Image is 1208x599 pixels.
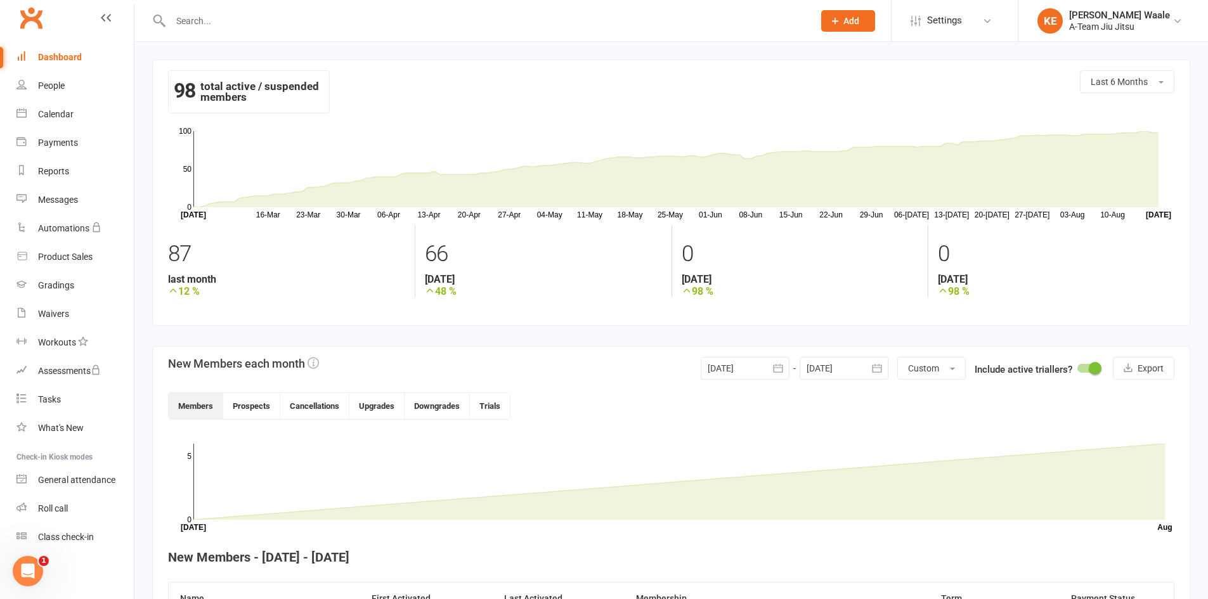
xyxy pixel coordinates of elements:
[1069,21,1170,32] div: A-Team Jiu Jitsu
[1037,8,1063,34] div: KE
[38,394,61,404] div: Tasks
[1080,70,1174,93] button: Last 6 Months
[16,385,134,414] a: Tasks
[425,273,661,285] strong: [DATE]
[16,243,134,271] a: Product Sales
[16,186,134,214] a: Messages
[38,309,69,319] div: Waivers
[38,475,115,485] div: General attendance
[167,12,805,30] input: Search...
[425,285,661,297] strong: 48 %
[16,494,134,523] a: Roll call
[38,532,94,542] div: Class check-in
[682,273,918,285] strong: [DATE]
[1113,357,1174,380] button: Export
[16,72,134,100] a: People
[470,393,510,419] button: Trials
[927,6,962,35] span: Settings
[38,81,65,91] div: People
[16,357,134,385] a: Assessments
[168,70,330,113] div: total active / suspended members
[168,235,405,273] div: 87
[16,328,134,357] a: Workouts
[38,109,74,119] div: Calendar
[38,52,82,62] div: Dashboard
[908,363,939,373] span: Custom
[16,214,134,243] a: Automations
[821,10,875,32] button: Add
[38,366,101,376] div: Assessments
[425,235,661,273] div: 66
[168,273,405,285] strong: last month
[938,273,1174,285] strong: [DATE]
[1069,10,1170,21] div: [PERSON_NAME] Waale
[168,357,319,370] h3: New Members each month
[38,423,84,433] div: What's New
[168,550,1174,564] h4: New Members - [DATE] - [DATE]
[16,414,134,442] a: What's New
[169,393,223,419] button: Members
[843,16,859,26] span: Add
[405,393,470,419] button: Downgrades
[16,271,134,300] a: Gradings
[682,235,918,273] div: 0
[38,503,68,513] div: Roll call
[38,138,78,148] div: Payments
[38,252,93,262] div: Product Sales
[174,81,195,100] strong: 98
[39,556,49,566] span: 1
[16,523,134,551] a: Class kiosk mode
[38,166,69,176] div: Reports
[38,337,76,347] div: Workouts
[897,357,966,380] button: Custom
[16,466,134,494] a: General attendance kiosk mode
[38,223,89,233] div: Automations
[16,300,134,328] a: Waivers
[38,195,78,205] div: Messages
[1091,77,1148,87] span: Last 6 Months
[975,362,1072,377] label: Include active triallers?
[223,393,280,419] button: Prospects
[682,285,918,297] strong: 98 %
[38,280,74,290] div: Gradings
[938,285,1174,297] strong: 98 %
[13,556,43,586] iframe: Intercom live chat
[16,100,134,129] a: Calendar
[16,43,134,72] a: Dashboard
[16,157,134,186] a: Reports
[349,393,405,419] button: Upgrades
[938,235,1174,273] div: 0
[16,129,134,157] a: Payments
[168,285,405,297] strong: 12 %
[280,393,349,419] button: Cancellations
[15,2,47,34] a: Clubworx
